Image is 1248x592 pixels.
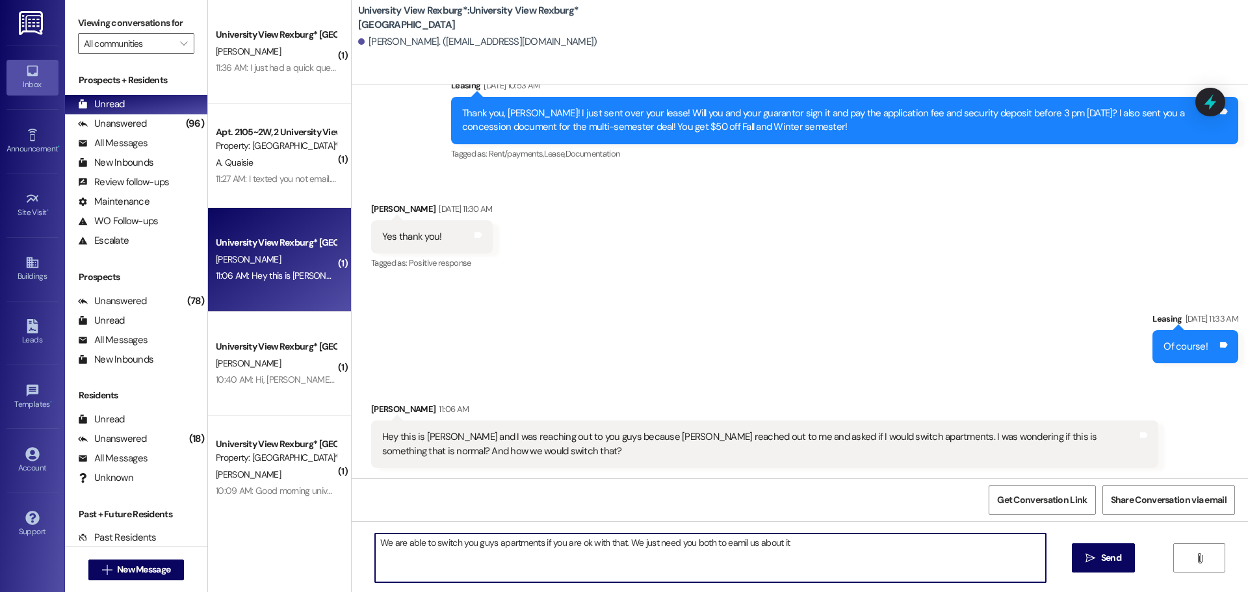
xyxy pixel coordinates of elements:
label: Viewing conversations for [78,13,194,33]
div: Unanswered [78,432,147,446]
span: • [47,206,49,215]
div: Property: [GEOGRAPHIC_DATA]* [216,451,336,465]
div: Past + Future Residents [65,508,207,521]
div: Unknown [78,471,133,485]
div: [PERSON_NAME] [371,402,1158,420]
div: [PERSON_NAME]. ([EMAIL_ADDRESS][DOMAIN_NAME]) [358,35,597,49]
div: All Messages [78,333,148,347]
div: Leasing [451,79,1238,97]
div: Unanswered [78,294,147,308]
div: Maintenance [78,195,149,209]
div: 10:40 AM: Hi, [PERSON_NAME]! This is [PERSON_NAME], unfortunately, I can't provide a BYUI email y... [216,374,961,385]
div: Unread [78,314,125,328]
a: Leads [6,315,58,350]
div: Past Residents [78,531,157,545]
div: Hey this is [PERSON_NAME] and I was reaching out to you guys because [PERSON_NAME] reached out to... [382,430,1137,458]
span: • [50,398,52,407]
div: Prospects + Residents [65,73,207,87]
div: Unread [78,97,125,111]
span: Lease , [544,148,565,159]
div: Yes thank you! [382,230,442,244]
span: Share Conversation via email [1111,493,1227,507]
div: Review follow-ups [78,175,169,189]
div: University View Rexburg* [GEOGRAPHIC_DATA] [216,340,336,354]
div: Property: [GEOGRAPHIC_DATA]* [216,139,336,153]
i:  [102,565,112,575]
div: [DATE] 10:53 AM [480,79,539,92]
span: Get Conversation Link [997,493,1087,507]
span: Positive response [409,257,471,268]
div: University View Rexburg* [GEOGRAPHIC_DATA] [216,437,336,451]
span: [PERSON_NAME] [216,469,281,480]
div: Residents [65,389,207,402]
i:  [1085,553,1095,563]
span: A. Quaisie [216,157,253,168]
div: Tagged as: [371,253,493,272]
div: (18) [186,429,207,449]
a: Site Visit • [6,188,58,223]
div: Unanswered [78,117,147,131]
span: • [58,142,60,151]
div: [PERSON_NAME] [371,202,493,220]
span: [PERSON_NAME] [216,45,281,57]
a: Support [6,507,58,542]
i:  [1195,553,1204,563]
div: [DATE] 11:30 AM [435,202,492,216]
div: 11:27 AM: I texted you not email. I couldn't stay because something came up at home [216,173,530,185]
div: University View Rexburg* [GEOGRAPHIC_DATA] [216,28,336,42]
span: Send [1101,551,1121,565]
a: Buildings [6,251,58,287]
span: [PERSON_NAME] [216,253,281,265]
div: Apt. 2105~2W, 2 University View Rexburg [216,125,336,139]
div: Of course! [1163,340,1208,354]
a: Templates • [6,380,58,415]
img: ResiDesk Logo [19,11,45,35]
div: Leasing [1152,312,1238,330]
div: New Inbounds [78,156,153,170]
div: All Messages [78,452,148,465]
input: All communities [84,33,174,54]
button: New Message [88,560,185,580]
div: 10:09 AM: Good morning university view, I was wondering if I could rent already? [216,485,517,496]
span: Rent/payments , [489,148,544,159]
a: Account [6,443,58,478]
textarea: We are able to switch you guys apartments if you are ok with that. We just need you both to eamil... [375,534,1046,582]
div: Thank you, [PERSON_NAME]! I just sent over your lease! Will you and your guarantor sign it and pa... [462,107,1217,135]
span: [PERSON_NAME] [216,357,281,369]
div: [DATE] 11:33 AM [1182,312,1238,326]
button: Share Conversation via email [1102,485,1235,515]
div: 11:06 AM: Hey this is [PERSON_NAME] and I was reaching out to you guys because [PERSON_NAME] reac... [216,270,1132,281]
div: (96) [183,114,207,134]
div: All Messages [78,136,148,150]
i:  [180,38,187,49]
button: Send [1072,543,1135,573]
div: New Inbounds [78,353,153,367]
div: University View Rexburg* [GEOGRAPHIC_DATA] [216,236,336,250]
span: Documentation [565,148,620,159]
div: Tagged as: [451,144,1238,163]
div: (78) [184,291,207,311]
div: WO Follow-ups [78,214,158,228]
button: Get Conversation Link [989,485,1095,515]
div: Escalate [78,234,129,248]
div: Unread [78,413,125,426]
b: University View Rexburg*: University View Rexburg* [GEOGRAPHIC_DATA] [358,4,618,32]
div: 11:36 AM: I just had a quick question. Apparently I am in an accessible apartment this semester a... [216,62,941,73]
div: 11:06 AM [435,402,469,416]
a: Inbox [6,60,58,95]
span: New Message [117,563,170,576]
div: Prospects [65,270,207,284]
